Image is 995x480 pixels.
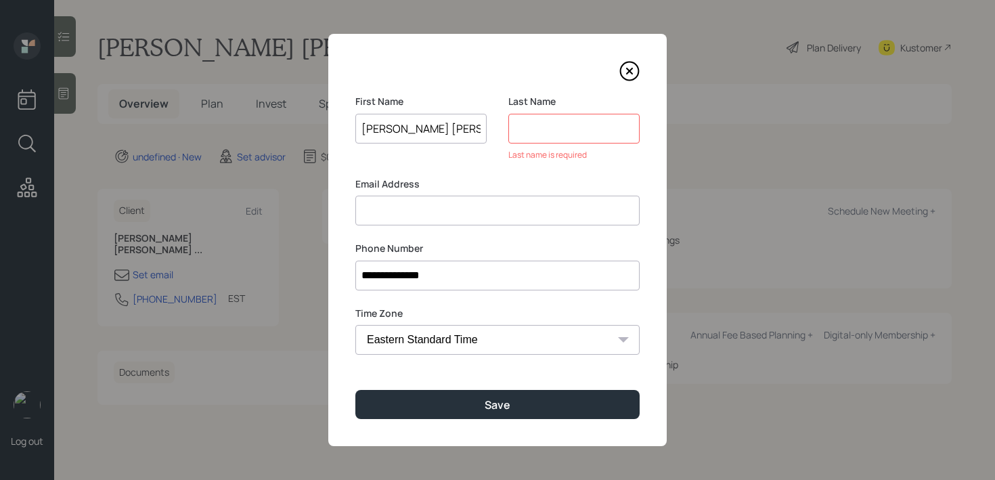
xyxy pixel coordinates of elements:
label: Email Address [355,177,640,191]
label: Time Zone [355,307,640,320]
div: Save [485,397,510,412]
label: Last Name [508,95,640,108]
div: Last name is required [508,149,640,161]
label: First Name [355,95,487,108]
button: Save [355,390,640,419]
label: Phone Number [355,242,640,255]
